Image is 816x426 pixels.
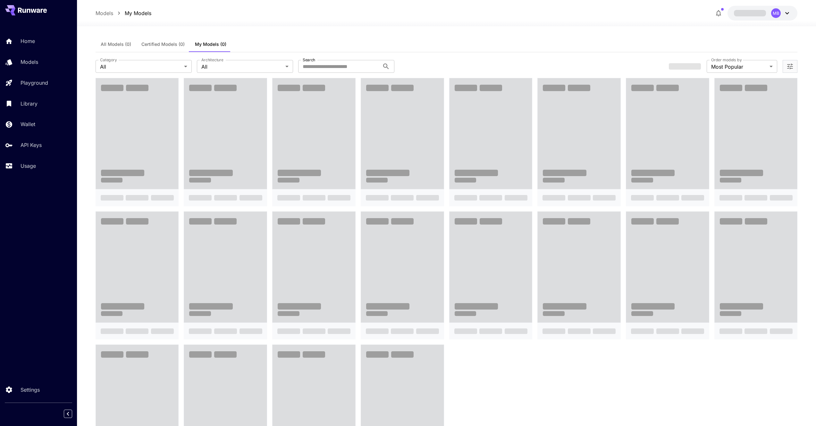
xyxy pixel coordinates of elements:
p: Usage [21,162,36,170]
span: All [201,63,283,71]
p: API Keys [21,141,42,149]
p: Wallet [21,120,35,128]
p: Home [21,37,35,45]
label: Architecture [201,57,223,63]
a: Models [96,9,113,17]
nav: breadcrumb [96,9,151,17]
label: Category [100,57,117,63]
span: My Models (0) [195,41,226,47]
div: Collapse sidebar [69,408,77,420]
p: Models [21,58,38,66]
div: MB [771,8,781,18]
span: Most Popular [711,63,767,71]
p: Settings [21,386,40,394]
span: All [100,63,181,71]
button: Open more filters [786,63,794,71]
span: All Models (0) [101,41,131,47]
p: Playground [21,79,48,87]
a: My Models [125,9,151,17]
button: MB [728,6,797,21]
span: Certified Models (0) [141,41,185,47]
button: Collapse sidebar [64,410,72,418]
p: Library [21,100,38,107]
label: Order models by [711,57,742,63]
label: Search [303,57,315,63]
